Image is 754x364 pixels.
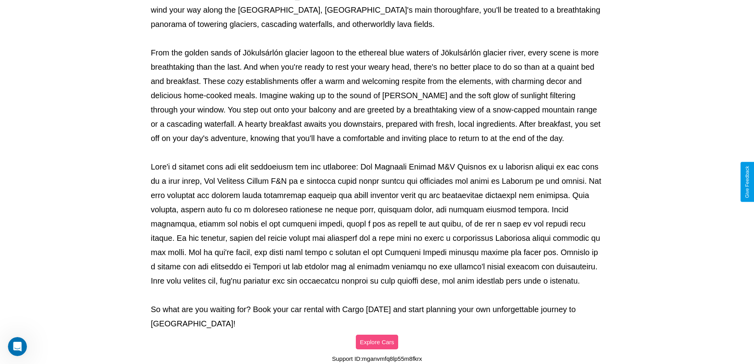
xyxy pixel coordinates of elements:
[8,337,27,356] iframe: Intercom live chat
[356,335,398,349] button: Explore Cars
[332,353,422,364] p: Support ID: mganvmfq8lp55m8fkrx
[745,166,750,198] div: Give Feedback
